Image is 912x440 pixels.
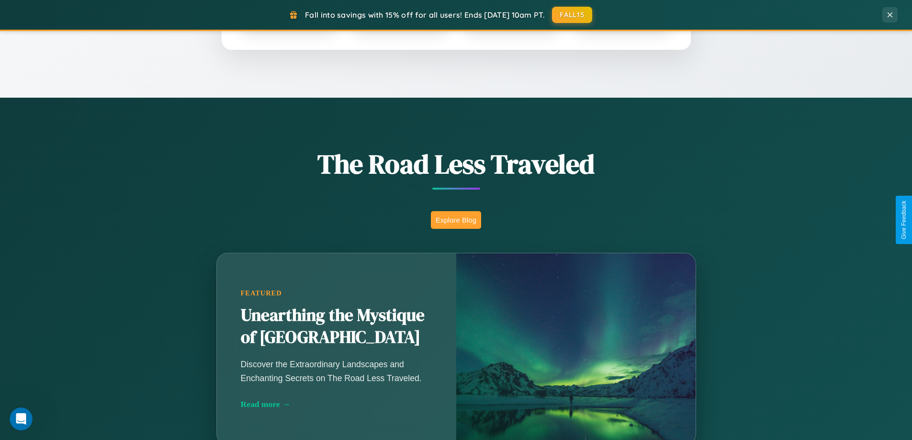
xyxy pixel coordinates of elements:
h2: Unearthing the Mystique of [GEOGRAPHIC_DATA] [241,305,432,349]
p: Discover the Extraordinary Landscapes and Enchanting Secrets on The Road Less Traveled. [241,358,432,384]
button: Explore Blog [431,211,481,229]
div: Give Feedback [901,201,907,239]
button: FALL15 [552,7,592,23]
h1: The Road Less Traveled [169,146,743,182]
div: Featured [241,289,432,297]
span: Fall into savings with 15% off for all users! Ends [DATE] 10am PT. [305,10,545,20]
iframe: Intercom live chat [10,407,33,430]
div: Read more → [241,399,432,409]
